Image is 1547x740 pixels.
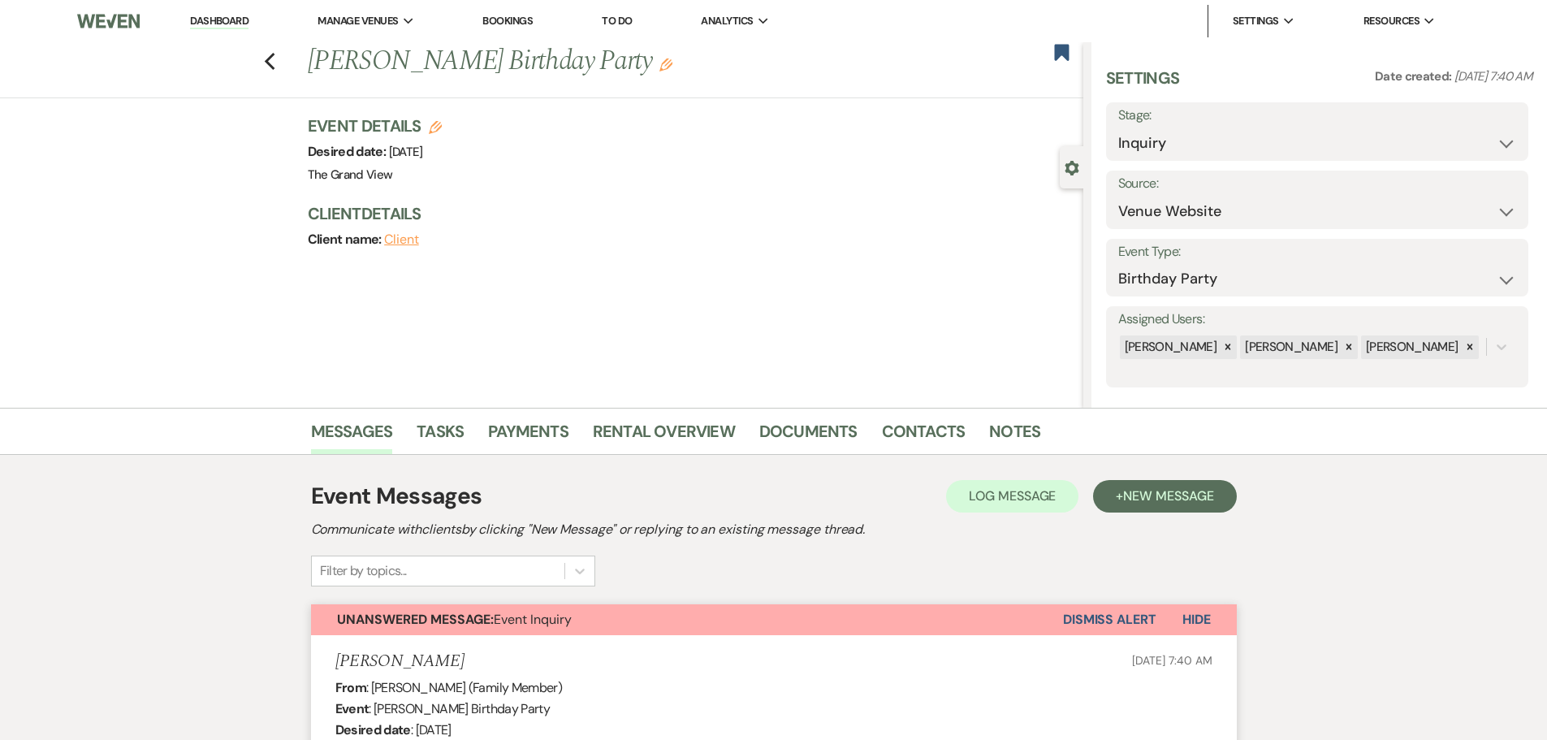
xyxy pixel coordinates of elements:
[882,418,966,454] a: Contacts
[759,418,858,454] a: Documents
[335,700,369,717] b: Event
[1118,308,1516,331] label: Assigned Users:
[335,651,465,672] h5: [PERSON_NAME]
[384,233,419,246] button: Client
[1065,159,1079,175] button: Close lead details
[602,14,632,28] a: To Do
[1118,104,1516,128] label: Stage:
[308,202,1067,225] h3: Client Details
[308,115,443,137] h3: Event Details
[308,231,385,248] span: Client name:
[1240,335,1340,359] div: [PERSON_NAME]
[308,42,922,81] h1: [PERSON_NAME] Birthday Party
[1156,604,1237,635] button: Hide
[77,4,139,38] img: Weven Logo
[389,144,423,160] span: [DATE]
[1118,172,1516,196] label: Source:
[1375,68,1454,84] span: Date created:
[417,418,464,454] a: Tasks
[311,520,1237,539] h2: Communicate with clients by clicking "New Message" or replying to an existing message thread.
[337,611,494,628] strong: Unanswered Message:
[311,479,482,513] h1: Event Messages
[1120,335,1220,359] div: [PERSON_NAME]
[1123,487,1213,504] span: New Message
[593,418,735,454] a: Rental Overview
[1361,335,1461,359] div: [PERSON_NAME]
[1454,68,1532,84] span: [DATE] 7:40 AM
[1063,604,1156,635] button: Dismiss Alert
[1363,13,1420,29] span: Resources
[190,14,248,29] a: Dashboard
[311,418,393,454] a: Messages
[320,561,407,581] div: Filter by topics...
[308,167,393,183] span: The Grand View
[946,480,1078,513] button: Log Message
[969,487,1056,504] span: Log Message
[337,611,572,628] span: Event Inquiry
[989,418,1040,454] a: Notes
[488,418,568,454] a: Payments
[311,604,1063,635] button: Unanswered Message:Event Inquiry
[335,721,411,738] b: Desired date
[701,13,753,29] span: Analytics
[482,14,533,28] a: Bookings
[1182,611,1211,628] span: Hide
[1118,240,1516,264] label: Event Type:
[1106,67,1180,102] h3: Settings
[308,143,389,160] span: Desired date:
[335,679,366,696] b: From
[659,57,672,71] button: Edit
[318,13,398,29] span: Manage Venues
[1132,653,1212,668] span: [DATE] 7:40 AM
[1233,13,1279,29] span: Settings
[1093,480,1236,513] button: +New Message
